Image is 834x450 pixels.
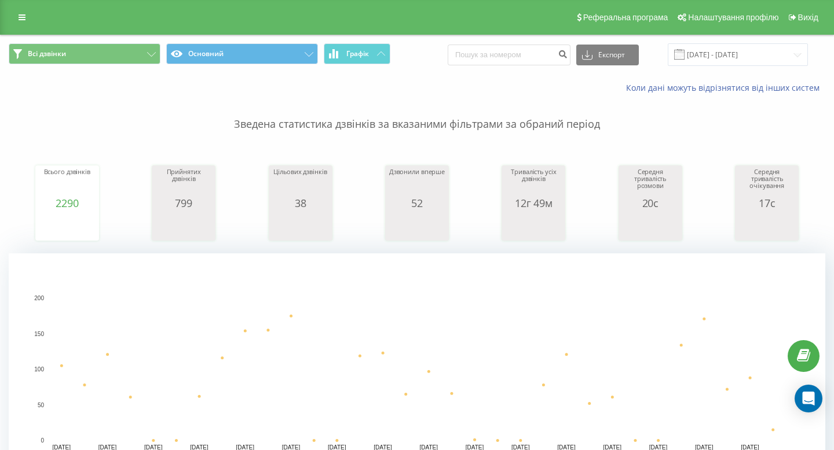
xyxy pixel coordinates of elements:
svg: A chart. [388,209,446,244]
text: 0 [41,437,44,444]
text: 50 [38,402,45,408]
div: 17с [738,197,796,209]
div: Цільових дзвінків [272,168,330,197]
svg: A chart. [738,209,796,244]
span: Налаштування профілю [688,13,778,22]
button: Основний [166,43,318,64]
div: Середня тривалість розмови [621,168,679,197]
svg: A chart. [272,209,330,244]
button: Експорт [576,45,639,65]
div: Тривалість усіх дзвінків [504,168,562,197]
span: Реферальна програма [583,13,668,22]
button: Всі дзвінки [9,43,160,64]
div: 799 [155,197,213,209]
span: Вихід [798,13,818,22]
input: Пошук за номером [448,45,570,65]
div: 38 [272,197,330,209]
svg: A chart. [504,209,562,244]
text: 100 [34,366,44,372]
div: Прийнятих дзвінків [155,168,213,197]
text: 200 [34,295,44,301]
div: 12г 49м [504,197,562,209]
div: 20с [621,197,679,209]
button: Графік [324,43,390,64]
svg: A chart. [155,209,213,244]
svg: A chart. [38,209,96,244]
svg: A chart. [621,209,679,244]
text: 150 [34,331,44,337]
span: Всі дзвінки [28,49,66,58]
div: Open Intercom Messenger [795,385,822,412]
a: Коли дані можуть відрізнятися вiд інших систем [626,82,825,93]
p: Зведена статистика дзвінків за вказаними фільтрами за обраний період [9,94,825,132]
span: Графік [346,50,369,58]
div: Дзвонили вперше [388,168,446,197]
div: 52 [388,197,446,209]
div: 2290 [38,197,96,209]
div: Всього дзвінків [38,168,96,197]
div: Середня тривалість очікування [738,168,796,197]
